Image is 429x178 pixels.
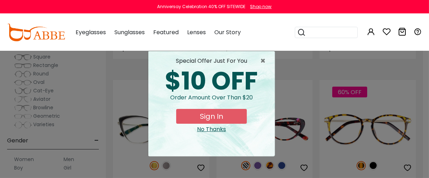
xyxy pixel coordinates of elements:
a: Shop now [247,4,272,10]
span: Lenses [187,28,206,36]
span: Sunglasses [114,28,145,36]
div: Shop now [250,4,272,10]
div: Close [154,125,269,134]
div: Order amount over than $20 [154,93,269,109]
span: Eyeglasses [76,28,106,36]
button: Close [260,57,269,65]
span: × [260,57,269,65]
span: Featured [153,28,179,36]
img: abbeglasses.com [7,24,65,41]
div: Anniversay Celebration 40% OFF SITEWIDE [157,4,246,10]
span: Our Story [214,28,241,36]
button: Sign In [176,109,247,124]
div: $10 OFF [154,69,269,93]
div: special offer just for you [154,57,269,65]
